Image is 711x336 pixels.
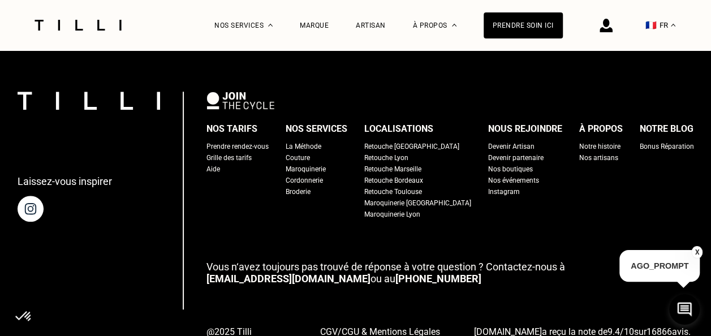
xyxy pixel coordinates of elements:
[364,163,421,175] a: Retouche Marseille
[18,92,160,109] img: logo Tilli
[364,152,408,163] a: Retouche Lyon
[286,141,321,152] a: La Méthode
[364,197,471,209] a: Maroquinerie [GEOGRAPHIC_DATA]
[286,175,323,186] a: Cordonnerie
[640,141,694,152] a: Bonus Réparation
[488,163,533,175] a: Nos boutiques
[364,186,422,197] a: Retouche Toulouse
[364,209,420,220] a: Maroquinerie Lyon
[286,186,311,197] a: Broderie
[600,19,613,32] img: icône connexion
[286,120,347,137] div: Nos services
[579,141,620,152] a: Notre histoire
[484,12,563,38] a: Prendre soin ici
[395,273,481,285] a: [PHONE_NUMBER]
[645,20,657,31] span: 🇫🇷
[364,120,433,137] div: Localisations
[206,92,274,109] img: logo Join The Cycle
[206,163,220,175] a: Aide
[691,246,703,259] button: X
[206,273,370,285] a: [EMAIL_ADDRESS][DOMAIN_NAME]
[619,250,700,282] p: AGO_PROMPT
[18,175,112,187] p: Laissez-vous inspirer
[356,21,386,29] a: Artisan
[488,152,544,163] a: Devenir partenaire
[268,24,273,27] img: Menu déroulant
[579,152,618,163] a: Nos artisans
[206,141,269,152] a: Prendre rendez-vous
[488,175,539,186] a: Nos événements
[640,120,693,137] div: Notre blog
[206,152,252,163] a: Grille des tarifs
[579,120,623,137] div: À propos
[488,120,562,137] div: Nous rejoindre
[18,196,44,222] img: page instagram de Tilli une retoucherie à domicile
[364,141,459,152] a: Retouche [GEOGRAPHIC_DATA]
[286,163,326,175] a: Maroquinerie
[488,186,520,197] a: Instagram
[364,175,423,186] a: Retouche Bordeaux
[206,120,257,137] div: Nos tarifs
[488,141,535,152] a: Devenir Artisan
[206,261,694,285] p: ou au
[206,261,565,273] span: Vous n‘avez toujours pas trouvé de réponse à votre question ? Contactez-nous à
[300,21,329,29] a: Marque
[286,152,310,163] a: Couture
[671,24,675,27] img: menu déroulant
[31,20,126,31] img: Logo du service de couturière Tilli
[452,24,456,27] img: Menu déroulant à propos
